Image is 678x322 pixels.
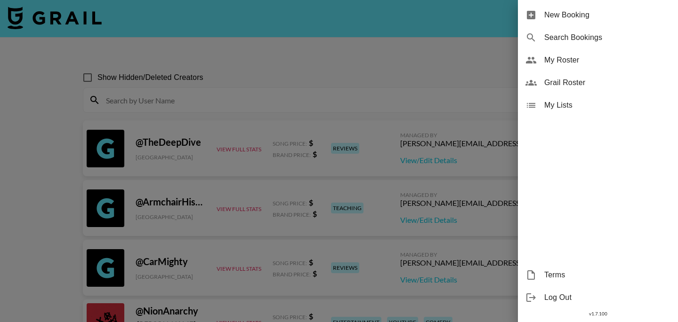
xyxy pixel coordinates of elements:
div: Search Bookings [518,26,678,49]
span: Terms [544,269,670,281]
div: Grail Roster [518,71,678,94]
div: v 1.7.100 [518,309,678,319]
span: Search Bookings [544,32,670,43]
div: My Roster [518,49,678,71]
div: Terms [518,264,678,286]
span: My Lists [544,100,670,111]
span: New Booking [544,9,670,21]
span: My Roster [544,55,670,66]
span: Grail Roster [544,77,670,88]
div: My Lists [518,94,678,117]
div: New Booking [518,4,678,26]
div: Log Out [518,286,678,309]
span: Log Out [544,292,670,303]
